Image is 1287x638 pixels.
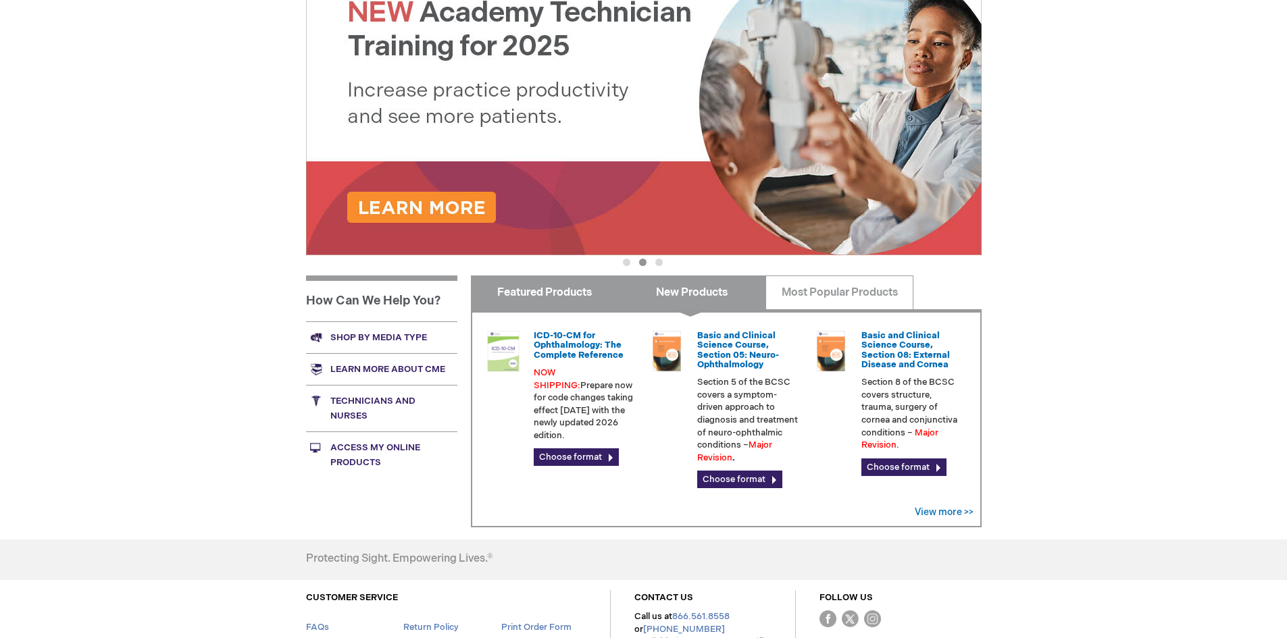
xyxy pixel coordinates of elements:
a: Basic and Clinical Science Course, Section 08: External Disease and Cornea [861,330,950,370]
img: 02850053u_45.png [647,331,687,371]
img: instagram [864,610,881,627]
a: New Products [618,275,766,309]
a: Choose format [861,458,947,476]
a: Technicians and nurses [306,385,457,431]
a: 866.561.8558 [672,611,730,622]
a: Basic and Clinical Science Course, Section 05: Neuro-Ophthalmology [697,330,779,370]
a: Most Popular Products [765,275,913,309]
a: Featured Products [471,275,619,309]
p: Prepare now for code changes taking effect [DATE] with the newly updated 2026 edition. [534,367,636,442]
strong: . [732,452,735,463]
font: NOW SHIPPING: [534,367,580,391]
button: 3 of 3 [655,259,663,266]
a: Print Order Form [501,622,572,633]
a: ICD-10-CM for Ophthalmology: The Complete Reference [534,330,624,361]
img: Twitter [842,610,859,627]
button: 1 of 3 [623,259,630,266]
a: Shop by media type [306,321,457,353]
a: Learn more about CME [306,353,457,385]
a: CUSTOMER SERVICE [306,592,398,603]
h4: Protecting Sight. Empowering Lives.® [306,553,493,565]
a: View more >> [915,506,974,518]
a: FAQs [306,622,329,633]
img: 02850083u_45.png [811,331,851,371]
button: 2 of 3 [639,259,647,266]
p: Section 5 of the BCSC covers a symptom-driven approach to diagnosis and treatment of neuro-ophtha... [697,376,800,464]
a: Access My Online Products [306,431,457,478]
img: 0120008u_42.png [483,331,524,371]
a: Return Policy [403,622,459,633]
a: CONTACT US [634,592,693,603]
img: Facebook [819,610,836,627]
a: FOLLOW US [819,592,873,603]
a: [PHONE_NUMBER] [643,624,725,635]
p: Section 8 of the BCSC covers structure, trauma, surgery of cornea and conjunctiva conditions – . [861,376,964,451]
h1: How Can We Help You? [306,275,457,321]
a: Choose format [534,448,619,466]
font: Major Revision [697,440,772,463]
a: Choose format [697,471,782,488]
